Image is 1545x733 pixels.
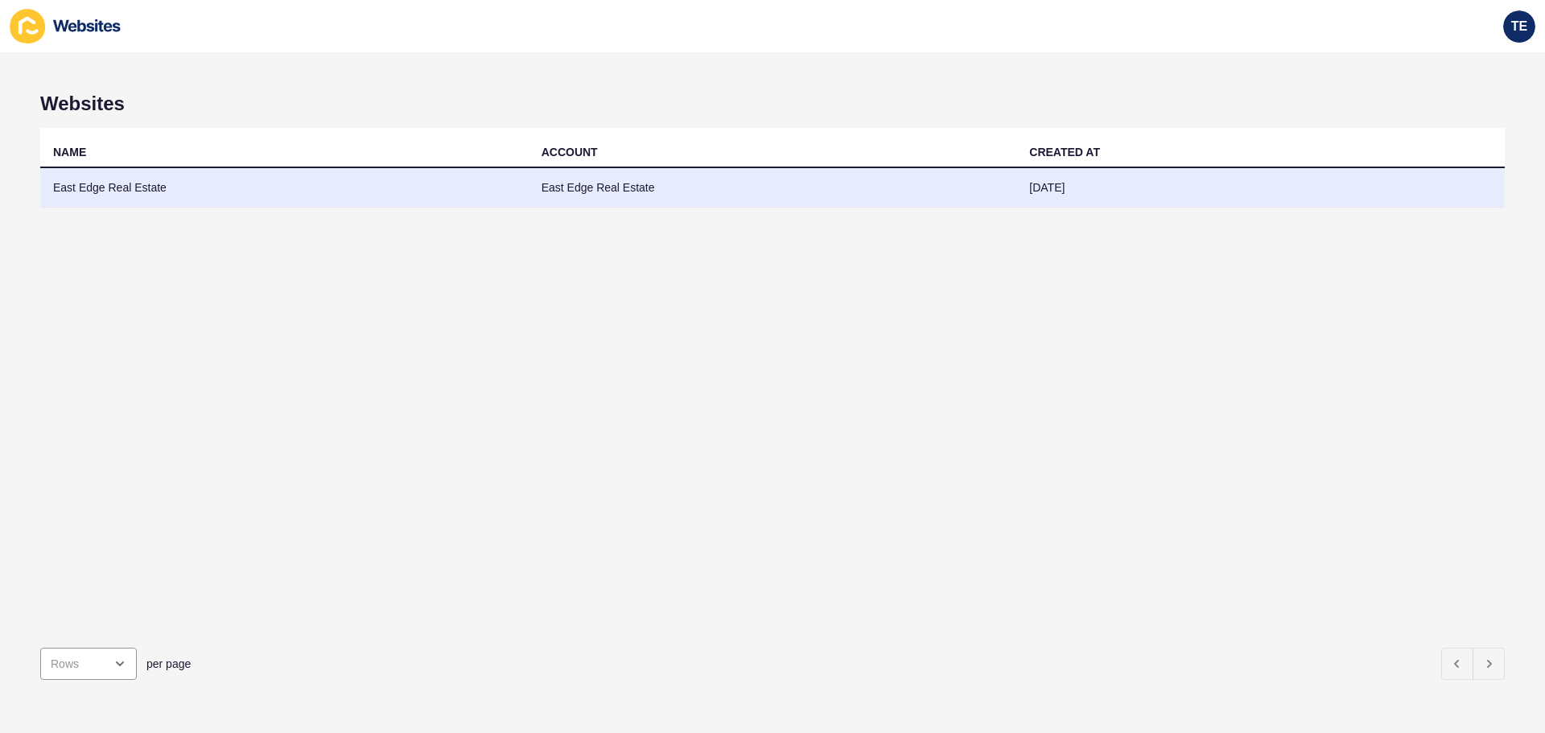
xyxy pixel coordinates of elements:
[1016,168,1505,208] td: [DATE]
[542,144,598,160] div: ACCOUNT
[146,656,191,672] span: per page
[529,168,1017,208] td: East Edge Real Estate
[53,144,86,160] div: NAME
[40,93,1505,115] h1: Websites
[1511,19,1527,35] span: TE
[40,648,137,680] div: open menu
[1029,144,1100,160] div: CREATED AT
[40,168,529,208] td: East Edge Real Estate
